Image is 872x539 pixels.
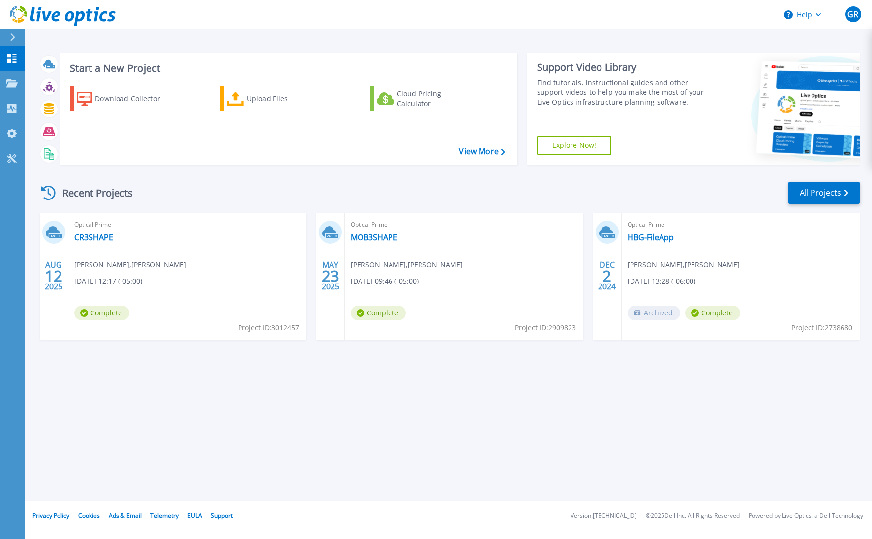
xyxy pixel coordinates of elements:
[537,78,706,107] div: Find tutorials, instructional guides and other support videos to help you make the most of your L...
[74,232,113,242] a: CR3SHAPE
[38,181,146,205] div: Recent Projects
[322,272,339,280] span: 23
[74,259,186,270] span: [PERSON_NAME] , [PERSON_NAME]
[247,89,326,109] div: Upload Files
[628,276,695,286] span: [DATE] 13:28 (-06:00)
[791,322,852,333] span: Project ID: 2738680
[537,136,612,155] a: Explore Now!
[628,232,674,242] a: HBG-FileApp
[70,63,505,74] h3: Start a New Project
[459,147,505,156] a: View More
[78,511,100,520] a: Cookies
[847,10,858,18] span: GR
[537,61,706,74] div: Support Video Library
[598,258,616,294] div: DEC 2024
[109,511,142,520] a: Ads & Email
[351,306,406,320] span: Complete
[685,306,740,320] span: Complete
[788,182,860,204] a: All Projects
[646,513,740,519] li: © 2025 Dell Inc. All Rights Reserved
[628,219,854,230] span: Optical Prime
[45,272,62,280] span: 12
[74,276,142,286] span: [DATE] 12:17 (-05:00)
[150,511,179,520] a: Telemetry
[32,511,69,520] a: Privacy Policy
[351,219,577,230] span: Optical Prime
[211,511,233,520] a: Support
[187,511,202,520] a: EULA
[220,86,330,111] a: Upload Files
[44,258,63,294] div: AUG 2025
[74,306,129,320] span: Complete
[628,259,740,270] span: [PERSON_NAME] , [PERSON_NAME]
[95,89,174,109] div: Download Collector
[515,322,576,333] span: Project ID: 2909823
[74,219,301,230] span: Optical Prime
[749,513,863,519] li: Powered by Live Optics, a Dell Technology
[602,272,611,280] span: 2
[571,513,637,519] li: Version: [TECHNICAL_ID]
[238,322,299,333] span: Project ID: 3012457
[628,306,680,320] span: Archived
[70,86,180,111] a: Download Collector
[351,276,419,286] span: [DATE] 09:46 (-05:00)
[321,258,340,294] div: MAY 2025
[397,89,476,109] div: Cloud Pricing Calculator
[370,86,480,111] a: Cloud Pricing Calculator
[351,232,397,242] a: MOB3SHAPE
[351,259,463,270] span: [PERSON_NAME] , [PERSON_NAME]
